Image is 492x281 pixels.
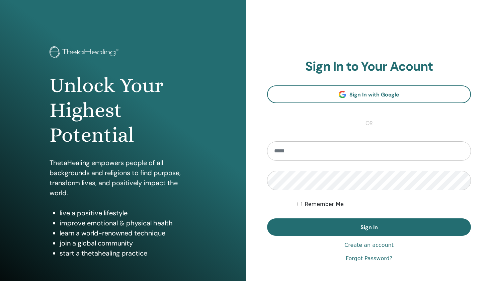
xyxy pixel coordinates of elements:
[60,248,197,258] li: start a thetahealing practice
[349,91,399,98] span: Sign In with Google
[60,228,197,238] li: learn a world-renowned technique
[60,238,197,248] li: join a global community
[267,85,471,103] a: Sign In with Google
[362,119,376,127] span: or
[346,255,392,263] a: Forgot Password?
[305,200,344,208] label: Remember Me
[60,208,197,218] li: live a positive lifestyle
[267,59,471,74] h2: Sign In to Your Acount
[50,158,197,198] p: ThetaHealing empowers people of all backgrounds and religions to find purpose, transform lives, a...
[360,224,378,231] span: Sign In
[344,241,394,249] a: Create an account
[298,200,471,208] div: Keep me authenticated indefinitely or until I manually logout
[50,73,197,148] h1: Unlock Your Highest Potential
[60,218,197,228] li: improve emotional & physical health
[267,218,471,236] button: Sign In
